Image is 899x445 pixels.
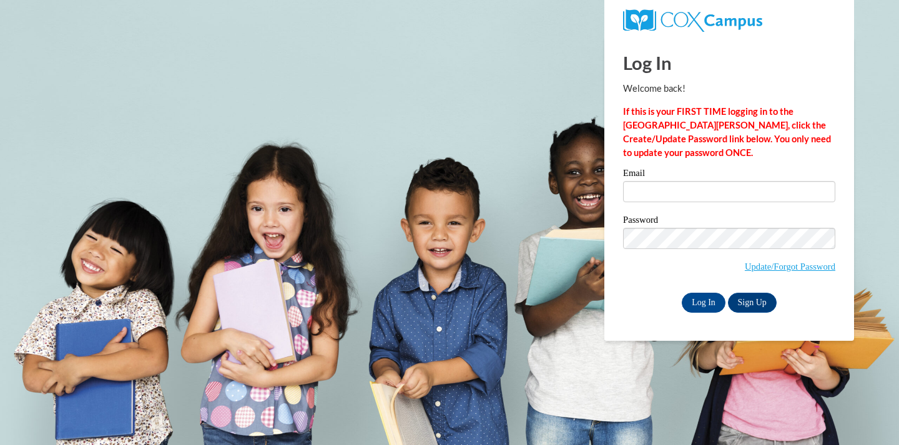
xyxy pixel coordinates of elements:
a: COX Campus [623,14,762,25]
a: Sign Up [728,293,777,313]
input: Log In [682,293,725,313]
p: Welcome back! [623,82,835,95]
label: Password [623,215,835,228]
a: Update/Forgot Password [745,262,835,271]
h1: Log In [623,50,835,76]
strong: If this is your FIRST TIME logging in to the [GEOGRAPHIC_DATA][PERSON_NAME], click the Create/Upd... [623,106,831,158]
label: Email [623,169,835,181]
img: COX Campus [623,9,762,32]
